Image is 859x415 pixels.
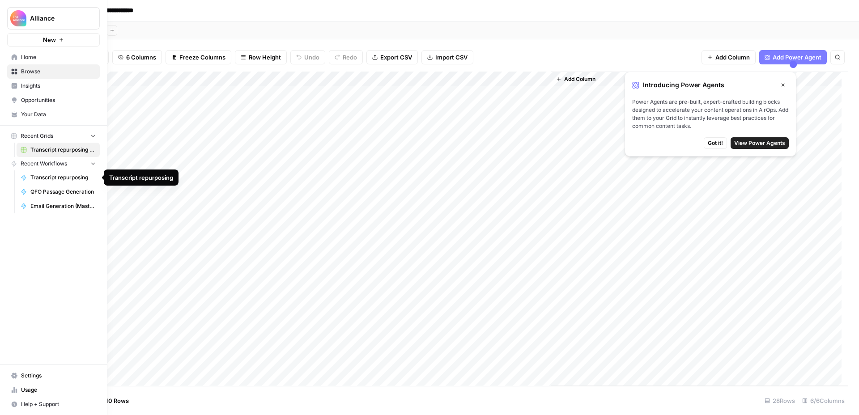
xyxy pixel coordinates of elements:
button: Recent Grids [7,129,100,143]
span: Help + Support [21,400,96,408]
a: Home [7,50,100,64]
a: Opportunities [7,93,100,107]
button: Undo [290,50,325,64]
a: Insights [7,79,100,93]
button: Import CSV [421,50,473,64]
span: QFO Passage Generation [30,188,96,196]
span: Home [21,53,96,61]
span: Undo [304,53,319,62]
span: Your Data [21,110,96,119]
span: Opportunities [21,96,96,104]
span: Power Agents are pre-built, expert-crafted building blocks designed to accelerate your content op... [632,98,789,130]
span: Import CSV [435,53,468,62]
div: 6/6 Columns [799,394,848,408]
button: Export CSV [366,50,418,64]
span: Add Power Agent [773,53,821,62]
span: Row Height [249,53,281,62]
span: Add Column [715,53,750,62]
div: Introducing Power Agents [632,79,789,91]
button: Add Power Agent [759,50,827,64]
button: Add Column [553,73,599,85]
span: Transcript repurposing [30,174,96,182]
button: Row Height [235,50,287,64]
span: View Power Agents [734,139,785,147]
a: Usage [7,383,100,397]
div: Transcript repurposing [109,173,173,182]
span: Browse [21,68,96,76]
span: Email Generation (Master) [30,202,96,210]
span: Got it! [708,139,723,147]
span: Transcript repurposing (CMO) [30,146,96,154]
span: Redo [343,53,357,62]
a: Your Data [7,107,100,122]
span: Freeze Columns [179,53,225,62]
a: Transcript repurposing (CMO) [17,143,100,157]
span: Add Column [564,75,595,83]
span: Recent Grids [21,132,53,140]
span: Alliance [30,14,84,23]
span: Insights [21,82,96,90]
button: Recent Workflows [7,157,100,170]
a: Browse [7,64,100,79]
span: Usage [21,386,96,394]
span: 6 Columns [126,53,156,62]
button: Workspace: Alliance [7,7,100,30]
a: Email Generation (Master) [17,199,100,213]
a: Transcript repurposing [17,170,100,185]
button: 6 Columns [112,50,162,64]
span: New [43,35,56,44]
a: Settings [7,368,100,383]
span: Recent Workflows [21,160,67,168]
button: Got it! [704,137,727,149]
a: QFO Passage Generation [17,185,100,199]
img: Alliance Logo [10,10,26,26]
div: 28 Rows [761,394,799,408]
button: View Power Agents [731,137,789,149]
button: Help + Support [7,397,100,411]
button: Freeze Columns [166,50,231,64]
span: Add 10 Rows [93,396,129,405]
button: Add Column [702,50,756,64]
button: Redo [329,50,363,64]
span: Export CSV [380,53,412,62]
button: New [7,33,100,47]
span: Settings [21,372,96,380]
